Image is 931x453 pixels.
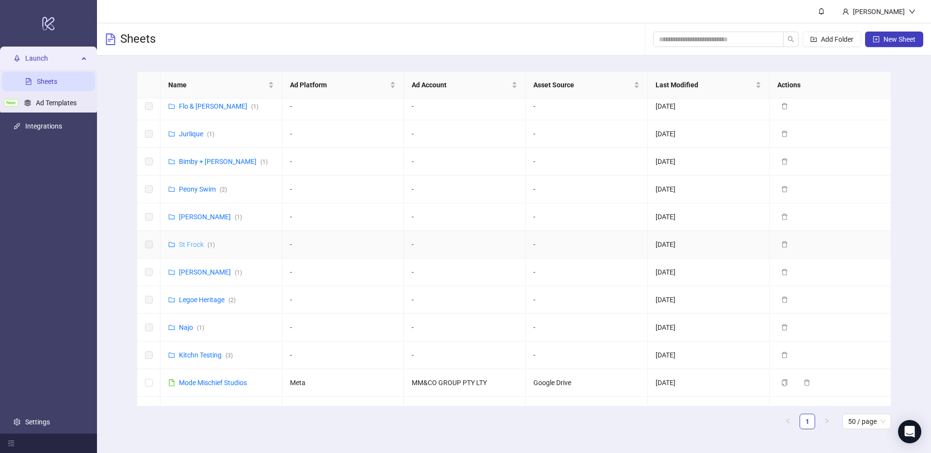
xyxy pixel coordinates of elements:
[781,269,788,275] span: delete
[168,103,175,110] span: folder
[526,397,647,424] td: Google Drive
[404,397,526,424] td: Lindelli
[818,8,825,15] span: bell
[781,186,788,193] span: delete
[648,231,770,259] td: [DATE]
[179,158,268,165] a: Bimby + [PERSON_NAME](1)
[821,35,853,43] span: Add Folder
[404,259,526,286] td: -
[282,286,404,314] td: -
[235,269,242,276] span: ( 1 )
[800,414,815,429] li: 1
[648,259,770,286] td: [DATE]
[282,93,404,120] td: -
[648,286,770,314] td: [DATE]
[404,176,526,203] td: -
[179,379,247,387] a: Mode Mischief Studios
[810,36,817,43] span: folder-add
[404,72,526,98] th: Ad Account
[282,148,404,176] td: -
[404,286,526,314] td: -
[404,231,526,259] td: -
[168,324,175,331] span: folder
[781,379,788,386] span: copy
[179,213,242,221] a: [PERSON_NAME](1)
[787,36,794,43] span: search
[781,130,788,137] span: delete
[179,296,236,304] a: Legoe Heritage(2)
[179,185,227,193] a: Peony Swim(2)
[526,148,647,176] td: -
[251,103,258,110] span: ( 1 )
[781,352,788,358] span: delete
[179,351,233,359] a: Kitchn Testing(3)
[235,214,242,221] span: ( 1 )
[533,80,631,90] span: Asset Source
[780,414,796,429] li: Previous Page
[781,241,788,248] span: delete
[842,414,891,429] div: Page Size
[282,176,404,203] td: -
[526,286,647,314] td: -
[526,72,647,98] th: Asset Source
[526,259,647,286] td: -
[526,341,647,369] td: -
[648,314,770,341] td: [DATE]
[168,241,175,248] span: folder
[648,341,770,369] td: [DATE]
[168,158,175,165] span: folder
[25,49,79,68] span: Launch
[168,186,175,193] span: folder
[898,420,921,443] div: Open Intercom Messenger
[781,158,788,165] span: delete
[404,314,526,341] td: -
[770,72,891,98] th: Actions
[785,418,791,424] span: left
[168,269,175,275] span: folder
[14,55,20,62] span: rocket
[656,80,754,90] span: Last Modified
[865,32,923,47] button: New Sheet
[526,314,647,341] td: -
[803,379,810,386] span: delete
[207,131,214,138] span: ( 1 )
[412,80,510,90] span: Ad Account
[526,93,647,120] td: -
[228,297,236,304] span: ( 2 )
[168,80,266,90] span: Name
[282,314,404,341] td: -
[282,231,404,259] td: -
[282,397,404,424] td: Meta
[526,176,647,203] td: -
[404,203,526,231] td: -
[648,176,770,203] td: [DATE]
[848,414,885,429] span: 50 / page
[36,99,77,107] a: Ad Templates
[208,242,215,248] span: ( 1 )
[179,324,204,331] a: Najo(1)
[25,418,50,426] a: Settings
[781,213,788,220] span: delete
[179,102,258,110] a: Flo & [PERSON_NAME](1)
[282,259,404,286] td: -
[842,8,849,15] span: user
[282,203,404,231] td: -
[168,213,175,220] span: folder
[909,8,915,15] span: down
[25,122,62,130] a: Integrations
[161,72,282,98] th: Name
[282,72,404,98] th: Ad Platform
[883,35,915,43] span: New Sheet
[404,341,526,369] td: -
[168,379,175,386] span: file
[290,80,388,90] span: Ad Platform
[260,159,268,165] span: ( 1 )
[404,369,526,397] td: MM&CO GROUP PTY LTY
[282,341,404,369] td: -
[849,6,909,17] div: [PERSON_NAME]
[781,296,788,303] span: delete
[120,32,156,47] h3: Sheets
[282,120,404,148] td: -
[404,120,526,148] td: -
[179,130,214,138] a: Jurlique(1)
